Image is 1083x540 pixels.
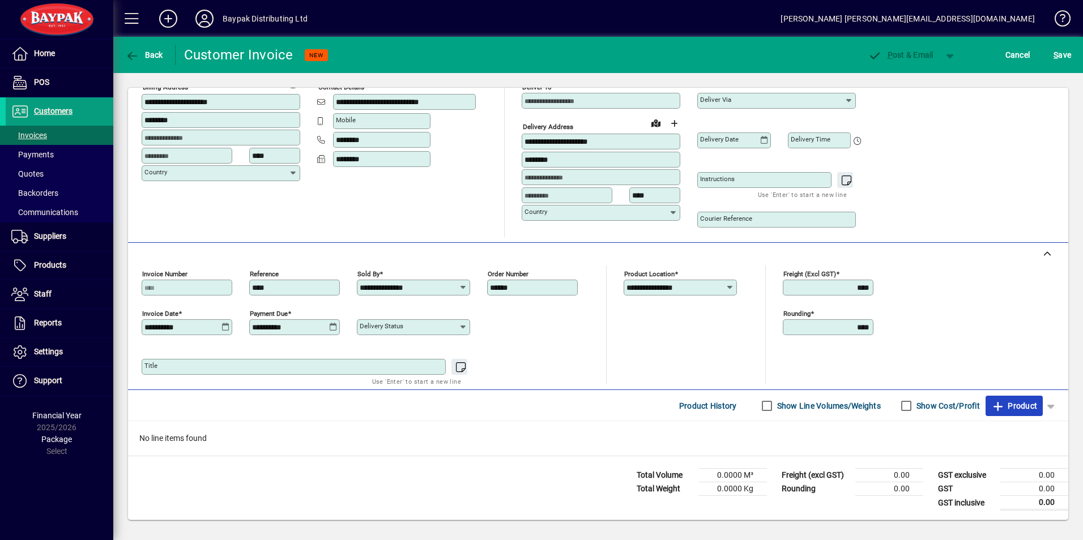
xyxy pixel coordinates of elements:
[631,469,699,482] td: Total Volume
[11,131,47,140] span: Invoices
[1054,46,1071,64] span: ave
[34,289,52,298] span: Staff
[6,203,113,222] a: Communications
[855,482,923,496] td: 0.00
[888,50,893,59] span: P
[783,270,836,278] mat-label: Freight (excl GST)
[647,114,665,132] a: View on map
[11,150,54,159] span: Payments
[34,260,66,269] span: Products
[699,482,767,496] td: 0.0000 Kg
[700,96,731,104] mat-label: Deliver via
[991,397,1037,415] span: Product
[125,50,163,59] span: Back
[34,376,62,385] span: Support
[144,168,167,176] mat-label: Country
[6,183,113,203] a: Backorders
[699,469,767,482] td: 0.0000 M³
[700,175,735,183] mat-label: Instructions
[6,68,113,97] a: POS
[34,78,49,87] span: POS
[223,10,308,28] div: Baypak Distributing Ltd
[624,270,675,278] mat-label: Product location
[113,45,176,65] app-page-header-button: Back
[32,411,82,420] span: Financial Year
[776,482,855,496] td: Rounding
[775,400,881,412] label: Show Line Volumes/Weights
[1003,45,1033,65] button: Cancel
[184,46,293,64] div: Customer Invoice
[357,270,380,278] mat-label: Sold by
[914,400,980,412] label: Show Cost/Profit
[372,375,461,388] mat-hint: Use 'Enter' to start a new line
[1000,469,1068,482] td: 0.00
[679,397,737,415] span: Product History
[700,135,739,143] mat-label: Delivery date
[665,114,683,132] button: Choose address
[11,169,44,178] span: Quotes
[34,106,73,115] span: Customers
[675,396,741,416] button: Product History
[309,52,323,59] span: NEW
[142,270,187,278] mat-label: Invoice number
[862,45,939,65] button: Post & Email
[1054,50,1058,59] span: S
[783,310,811,318] mat-label: Rounding
[34,49,55,58] span: Home
[128,421,1068,456] div: No line items found
[6,40,113,68] a: Home
[11,208,78,217] span: Communications
[488,270,528,278] mat-label: Order number
[267,74,285,92] a: View on map
[360,322,403,330] mat-label: Delivery status
[932,482,1000,496] td: GST
[932,496,1000,510] td: GST inclusive
[186,8,223,29] button: Profile
[1051,45,1074,65] button: Save
[781,10,1035,28] div: [PERSON_NAME] [PERSON_NAME][EMAIL_ADDRESS][DOMAIN_NAME]
[34,347,63,356] span: Settings
[791,135,830,143] mat-label: Delivery time
[1000,496,1068,510] td: 0.00
[868,50,933,59] span: ost & Email
[6,164,113,183] a: Quotes
[6,367,113,395] a: Support
[6,222,113,251] a: Suppliers
[6,280,113,308] a: Staff
[336,116,356,124] mat-label: Mobile
[1046,2,1069,39] a: Knowledge Base
[11,188,58,198] span: Backorders
[6,251,113,280] a: Products
[34,232,66,241] span: Suppliers
[1000,482,1068,496] td: 0.00
[250,310,288,318] mat-label: Payment due
[150,8,186,29] button: Add
[6,145,113,164] a: Payments
[1005,46,1030,64] span: Cancel
[855,469,923,482] td: 0.00
[6,309,113,337] a: Reports
[250,270,279,278] mat-label: Reference
[525,208,547,216] mat-label: Country
[6,126,113,145] a: Invoices
[41,435,72,444] span: Package
[142,310,178,318] mat-label: Invoice date
[144,362,157,370] mat-label: Title
[776,469,855,482] td: Freight (excl GST)
[700,215,752,222] mat-label: Courier Reference
[34,318,62,327] span: Reports
[122,45,166,65] button: Back
[631,482,699,496] td: Total Weight
[932,469,1000,482] td: GST exclusive
[6,338,113,366] a: Settings
[986,396,1043,416] button: Product
[758,188,847,201] mat-hint: Use 'Enter' to start a new line
[285,75,303,93] button: Copy to Delivery address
